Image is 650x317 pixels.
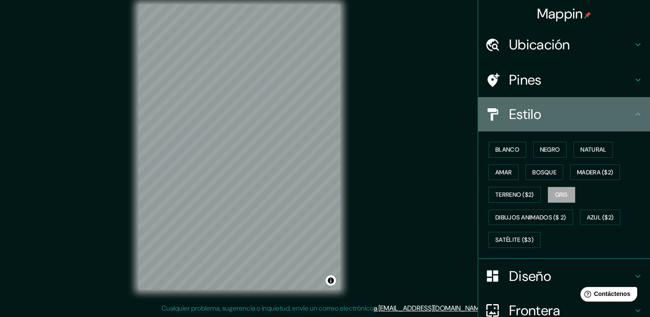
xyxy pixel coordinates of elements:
div: Pines [478,63,650,97]
div: Diseño [478,259,650,293]
button: Alternar atribución [326,275,336,286]
button: Terreno ($2) [488,187,541,203]
font: Bosque [532,167,556,178]
button: Amar [488,165,519,180]
h4: Estilo [509,106,633,123]
button: Bosque [525,165,563,180]
font: Madera ($2) [577,167,613,178]
font: Gris [555,189,568,200]
font: Mappin [537,5,583,23]
font: Amar [495,167,512,178]
button: Dibujos animados ($ 2) [488,210,573,226]
font: Blanco [495,144,519,155]
font: Terreno ($2) [495,189,534,200]
button: Gris [548,187,575,203]
font: Natural [580,144,606,155]
a: a [EMAIL_ADDRESS][DOMAIN_NAME] [374,304,485,313]
button: Natural [574,142,613,158]
button: Azul ($2) [580,210,621,226]
font: Azul ($2) [587,212,614,223]
h4: Pines [509,71,633,88]
button: Negro [533,142,567,158]
h4: Diseño [509,268,633,285]
img: pin-icon.png [584,12,591,18]
font: Dibujos animados ($ 2) [495,212,566,223]
button: Blanco [488,142,526,158]
div: Ubicación [478,27,650,62]
div: Estilo [478,97,650,131]
font: Negro [540,144,560,155]
button: Satélite ($3) [488,232,540,248]
button: Madera ($2) [570,165,620,180]
p: Cualquier problema, sugerencia o inquietud, envíe un correo electrónico . [162,303,486,314]
iframe: Help widget launcher [574,283,641,308]
canvas: Mapa [138,4,340,290]
h4: Ubicación [509,36,633,53]
font: Satélite ($3) [495,235,534,245]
